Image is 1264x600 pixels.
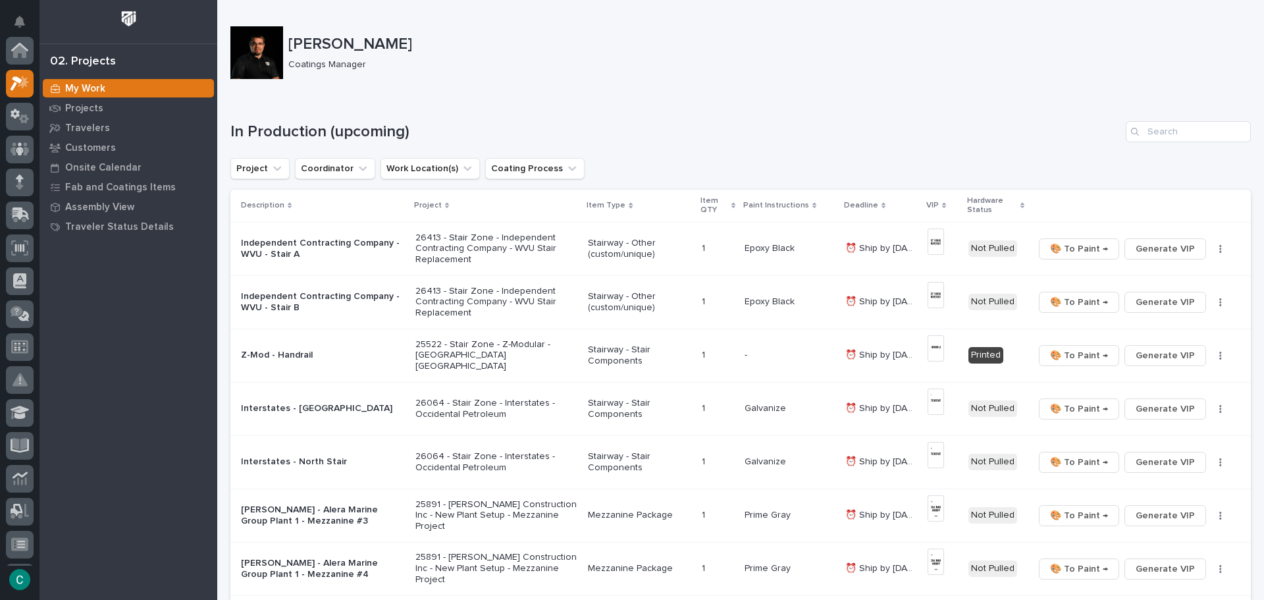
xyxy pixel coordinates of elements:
[845,454,920,468] p: ⏰ Ship by 9/16/25
[415,499,578,532] p: 25891 - [PERSON_NAME] Construction Inc - New Plant Setup - Mezzanine Project
[587,198,625,213] p: Item Type
[39,157,217,177] a: Onsite Calendar
[65,142,116,154] p: Customers
[39,138,217,157] a: Customers
[968,347,1003,364] div: Printed
[1050,348,1108,364] span: 🎨 To Paint →
[1124,238,1206,259] button: Generate VIP
[1136,508,1195,524] span: Generate VIP
[241,198,284,213] p: Description
[1050,401,1108,417] span: 🎨 To Paint →
[968,560,1017,577] div: Not Pulled
[1039,292,1119,313] button: 🎨 To Paint →
[241,350,405,361] p: Z-Mod - Handrail
[117,7,141,31] img: Workspace Logo
[65,103,103,115] p: Projects
[6,566,34,593] button: users-avatar
[700,194,727,218] p: Item QTY
[702,294,708,308] p: 1
[241,505,405,527] p: [PERSON_NAME] - Alera Marine Group Plant 1 - Mezzanine #3
[241,403,405,414] p: Interstates - [GEOGRAPHIC_DATA]
[295,158,375,179] button: Coordinator
[65,182,176,194] p: Fab and Coatings Items
[745,400,789,414] p: Galvanize
[588,238,691,260] p: Stairway - Other (custom/unique)
[702,560,708,574] p: 1
[745,347,750,361] p: -
[1136,401,1195,417] span: Generate VIP
[845,400,920,414] p: ⏰ Ship by 9/16/25
[702,454,708,468] p: 1
[745,454,789,468] p: Galvanize
[39,98,217,118] a: Projects
[1124,559,1206,580] button: Generate VIP
[588,344,691,367] p: Stairway - Stair Components
[968,507,1017,524] div: Not Pulled
[230,222,1251,275] tr: Independent Contracting Company - WVU - Stair A26413 - Stair Zone - Independent Contracting Compa...
[1124,398,1206,420] button: Generate VIP
[845,294,920,308] p: ⏰ Ship by 8/29/25
[845,347,920,361] p: ⏰ Ship by 9/15/25
[65,162,142,174] p: Onsite Calendar
[588,451,691,474] p: Stairway - Stair Components
[702,400,708,414] p: 1
[1039,238,1119,259] button: 🎨 To Paint →
[415,451,578,474] p: 26064 - Stair Zone - Interstates - Occidental Petroleum
[588,563,691,574] p: Mezzanine Package
[745,294,797,308] p: Epoxy Black
[968,400,1017,417] div: Not Pulled
[6,8,34,36] button: Notifications
[845,507,920,521] p: ⏰ Ship by 9/19/25
[65,221,174,233] p: Traveler Status Details
[745,560,793,574] p: Prime Gray
[230,489,1251,542] tr: [PERSON_NAME] - Alera Marine Group Plant 1 - Mezzanine #325891 - [PERSON_NAME] Construction Inc -...
[926,198,939,213] p: VIP
[1050,561,1108,577] span: 🎨 To Paint →
[241,291,405,314] p: Independent Contracting Company - WVU - Stair B
[745,507,793,521] p: Prime Gray
[230,158,290,179] button: Project
[65,83,105,95] p: My Work
[743,198,809,213] p: Paint Instructions
[39,177,217,197] a: Fab and Coatings Items
[39,118,217,138] a: Travelers
[1126,121,1251,142] div: Search
[65,123,110,134] p: Travelers
[1136,561,1195,577] span: Generate VIP
[1124,345,1206,366] button: Generate VIP
[1039,452,1119,473] button: 🎨 To Paint →
[230,275,1251,329] tr: Independent Contracting Company - WVU - Stair B26413 - Stair Zone - Independent Contracting Compa...
[1124,292,1206,313] button: Generate VIP
[1039,398,1119,420] button: 🎨 To Paint →
[415,552,578,585] p: 25891 - [PERSON_NAME] Construction Inc - New Plant Setup - Mezzanine Project
[50,55,116,69] div: 02. Projects
[288,35,1246,54] p: [PERSON_NAME]
[968,454,1017,470] div: Not Pulled
[1124,452,1206,473] button: Generate VIP
[230,123,1120,142] h1: In Production (upcoming)
[968,240,1017,257] div: Not Pulled
[1039,505,1119,526] button: 🎨 To Paint →
[16,16,34,37] div: Notifications
[415,232,578,265] p: 26413 - Stair Zone - Independent Contracting Company - WVU Stair Replacement
[230,382,1251,435] tr: Interstates - [GEOGRAPHIC_DATA]26064 - Stair Zone - Interstates - Occidental PetroleumStairway - ...
[414,198,442,213] p: Project
[1124,505,1206,526] button: Generate VIP
[1050,508,1108,524] span: 🎨 To Paint →
[1050,241,1108,257] span: 🎨 To Paint →
[845,240,920,254] p: ⏰ Ship by 8/29/25
[1136,348,1195,364] span: Generate VIP
[1039,345,1119,366] button: 🎨 To Paint →
[702,240,708,254] p: 1
[1136,294,1195,310] span: Generate VIP
[1050,454,1108,470] span: 🎨 To Paint →
[65,202,134,213] p: Assembly View
[241,558,405,580] p: [PERSON_NAME] - Alera Marine Group Plant 1 - Mezzanine #4
[39,197,217,217] a: Assembly View
[588,398,691,420] p: Stairway - Stair Components
[39,78,217,98] a: My Work
[39,217,217,236] a: Traveler Status Details
[415,286,578,319] p: 26413 - Stair Zone - Independent Contracting Company - WVU Stair Replacement
[288,59,1240,70] p: Coatings Manager
[844,198,878,213] p: Deadline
